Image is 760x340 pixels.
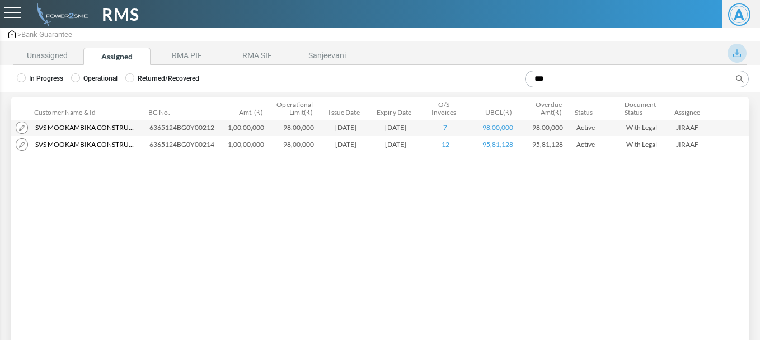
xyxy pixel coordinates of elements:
th: Expiry Date: activate to sort column ascending [372,97,422,119]
img: modify.png [16,122,28,134]
a: 98,00,000 [482,123,513,132]
td: Active [572,119,622,136]
td: 95,81,128 [522,136,572,153]
label: In Progress [17,73,63,83]
img: download_blue.svg [733,49,741,57]
td: [DATE] [323,119,373,136]
li: Unassigned [13,48,81,65]
th: Status: activate to sort column ascending [571,97,621,119]
li: RMA PIF [153,48,221,65]
span: Bank Guarantee [21,30,72,39]
a: 7 [443,123,447,132]
li: Sanjeevani [293,48,360,65]
td: With Legal [622,136,672,153]
td: With Legal [622,119,672,136]
td: 98,00,000 [273,119,323,136]
td: [DATE] [323,136,373,153]
th: Issue Date: activate to sort column ascending [322,97,372,119]
td: 98,00,000 [522,119,572,136]
th: Amt. (₹): activate to sort column ascending [223,97,273,119]
th: Overdue Amt(₹): activate to sort column ascending [522,97,571,119]
th: BG No.: activate to sort column ascending [145,97,223,119]
th: Operational Limit(₹): activate to sort column ascending [273,97,322,119]
input: Search: [525,71,749,87]
li: Assigned [83,48,151,65]
td: 6365124BG0Y00212 [145,119,223,136]
a: 95,81,128 [482,140,513,148]
th: Customer Name &amp; Id: activate to sort column ascending [31,97,145,119]
td: [DATE] [373,119,423,136]
label: Returned/Recovered [125,73,199,83]
img: modify.png [16,138,28,151]
span: Svs Mookambika Constructions Limited [35,123,136,133]
a: 12 [442,140,449,148]
span: RMS [102,2,139,27]
th: Document Status: activate to sort column ascending [621,97,671,119]
td: 1,00,00,000 [223,119,273,136]
span: Svs Mookambika Constructions Limited [35,139,136,150]
label: Search: [521,71,749,87]
li: RMA SIF [223,48,290,65]
td: 98,00,000 [273,136,323,153]
th: &nbsp;: activate to sort column descending [11,97,31,119]
img: admin [8,30,16,38]
th: UBGL(₹): activate to sort column ascending [472,97,522,119]
img: admin [32,3,88,26]
td: [DATE] [373,136,423,153]
td: 6365124BG0Y00214 [145,136,223,153]
td: 1,00,00,000 [223,136,273,153]
label: Operational [71,73,118,83]
td: Active [572,136,622,153]
th: O/S Invoices: activate to sort column ascending [422,97,472,119]
span: A [728,3,750,26]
